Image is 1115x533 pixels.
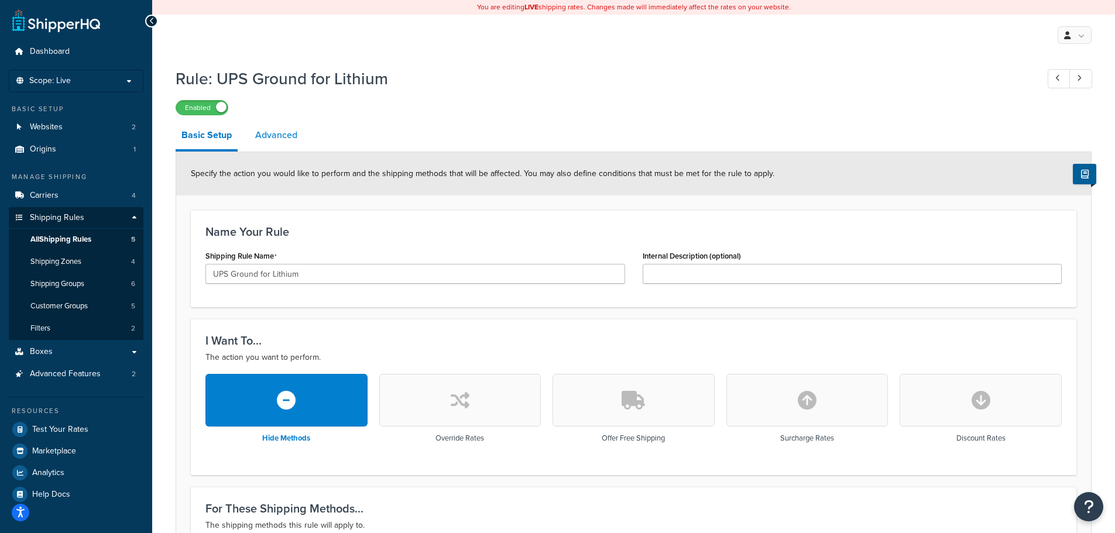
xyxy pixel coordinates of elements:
a: Next Record [1069,69,1092,88]
a: Websites2 [9,116,143,138]
li: Customer Groups [9,295,143,317]
label: Shipping Rule Name [205,252,277,261]
span: Advanced Features [30,369,101,379]
p: The action you want to perform. [205,350,1062,364]
div: Basic Setup [9,104,143,114]
span: 2 [132,369,136,379]
a: Basic Setup [176,121,238,152]
li: Origins [9,139,143,160]
span: Scope: Live [29,76,71,86]
label: Enabled [176,101,228,115]
span: Marketplace [32,446,76,456]
a: Dashboard [9,41,143,63]
h1: Rule: UPS Ground for Lithium [176,67,1026,90]
span: Websites [30,122,63,132]
h3: Override Rates [435,434,484,442]
b: LIVE [524,2,538,12]
a: Origins1 [9,139,143,160]
span: Analytics [32,468,64,478]
li: Carriers [9,185,143,207]
span: 2 [132,122,136,132]
span: 6 [131,279,135,289]
span: Boxes [30,347,53,357]
a: Carriers4 [9,185,143,207]
button: Show Help Docs [1073,164,1096,184]
h3: Hide Methods [262,434,310,442]
span: Carriers [30,191,59,201]
span: Shipping Rules [30,213,84,223]
label: Internal Description (optional) [643,252,741,260]
a: Test Your Rates [9,419,143,440]
span: 4 [132,191,136,201]
a: Shipping Rules [9,207,143,229]
button: Open Resource Center [1074,492,1103,521]
a: Shipping Zones4 [9,251,143,273]
li: Shipping Groups [9,273,143,295]
li: Advanced Features [9,363,143,385]
span: Help Docs [32,490,70,500]
a: Boxes [9,341,143,363]
span: Specify the action you would like to perform and the shipping methods that will be affected. You ... [191,167,774,180]
a: Advanced Features2 [9,363,143,385]
h3: For These Shipping Methods... [205,502,1062,515]
div: Manage Shipping [9,172,143,182]
span: Shipping Groups [30,279,84,289]
span: Customer Groups [30,301,88,311]
span: Dashboard [30,47,70,57]
a: Filters2 [9,318,143,339]
a: Analytics [9,462,143,483]
span: 2 [131,324,135,333]
p: The shipping methods this rule will apply to. [205,518,1062,532]
h3: Discount Rates [956,434,1006,442]
li: Filters [9,318,143,339]
a: Customer Groups5 [9,295,143,317]
a: Marketplace [9,441,143,462]
li: Shipping Rules [9,207,143,341]
span: Filters [30,324,50,333]
h3: Offer Free Shipping [602,434,665,442]
a: Previous Record [1048,69,1071,88]
li: Websites [9,116,143,138]
span: All Shipping Rules [30,235,91,245]
a: AllShipping Rules5 [9,229,143,250]
span: 4 [131,257,135,267]
span: Shipping Zones [30,257,81,267]
a: Advanced [249,121,303,149]
li: Shipping Zones [9,251,143,273]
span: Test Your Rates [32,425,88,435]
h3: Surcharge Rates [780,434,834,442]
div: Resources [9,406,143,416]
span: 5 [131,235,135,245]
span: 1 [133,145,136,154]
a: Shipping Groups6 [9,273,143,295]
span: 5 [131,301,135,311]
h3: Name Your Rule [205,225,1062,238]
span: Origins [30,145,56,154]
a: Help Docs [9,484,143,505]
h3: I Want To... [205,334,1062,347]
